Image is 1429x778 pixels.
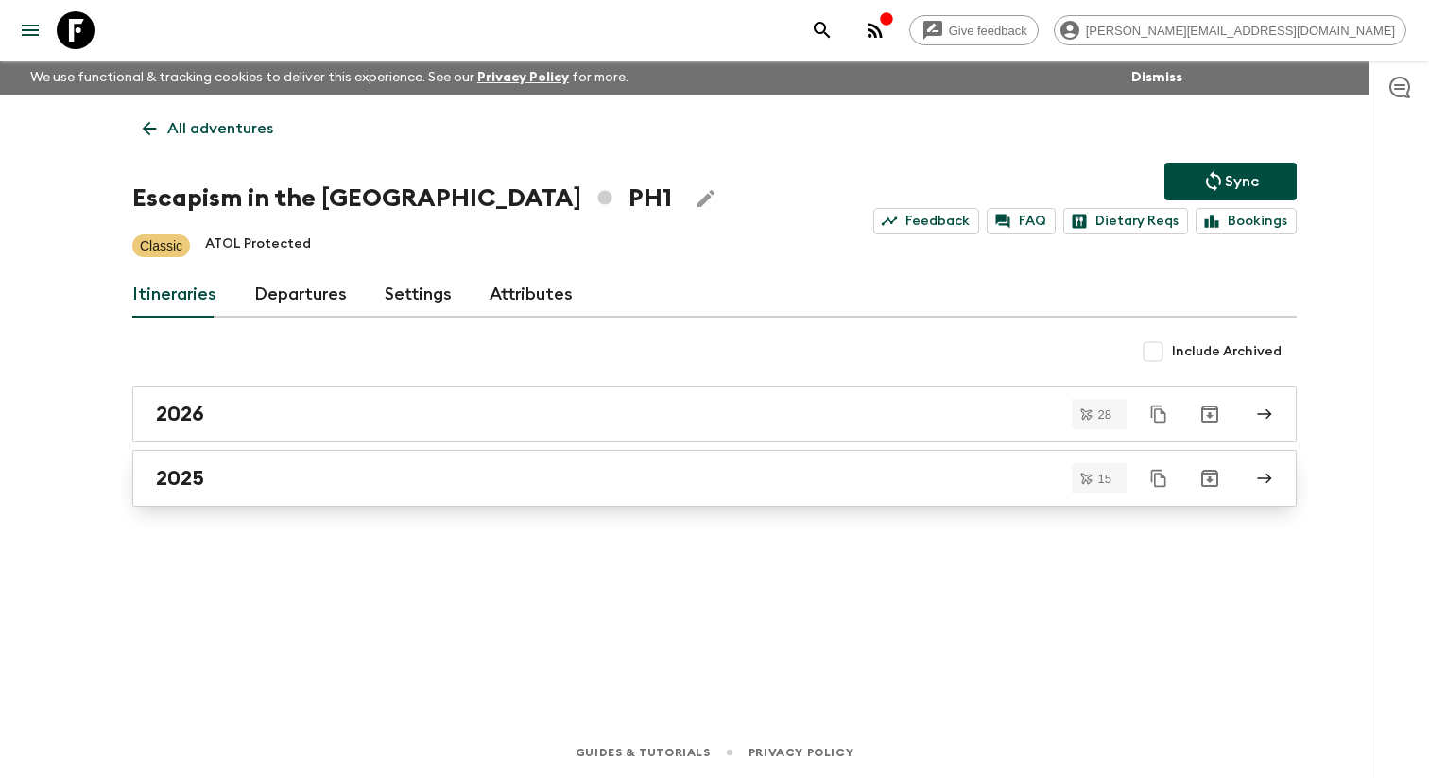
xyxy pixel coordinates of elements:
[687,180,725,217] button: Edit Adventure Title
[156,466,204,491] h2: 2025
[1142,397,1176,431] button: Duplicate
[1191,395,1229,433] button: Archive
[132,386,1297,442] a: 2026
[1225,170,1259,193] p: Sync
[132,450,1297,507] a: 2025
[477,71,569,84] a: Privacy Policy
[23,61,636,95] p: We use functional & tracking cookies to deliver this experience. See our for more.
[1076,24,1405,38] span: [PERSON_NAME][EMAIL_ADDRESS][DOMAIN_NAME]
[987,208,1056,234] a: FAQ
[909,15,1039,45] a: Give feedback
[1127,64,1187,91] button: Dismiss
[1087,473,1123,485] span: 15
[132,110,284,147] a: All adventures
[1191,459,1229,497] button: Archive
[156,402,204,426] h2: 2026
[11,11,49,49] button: menu
[140,236,182,255] p: Classic
[749,742,853,763] a: Privacy Policy
[490,272,573,318] a: Attributes
[938,24,1038,38] span: Give feedback
[254,272,347,318] a: Departures
[873,208,979,234] a: Feedback
[205,234,311,257] p: ATOL Protected
[1172,342,1282,361] span: Include Archived
[132,180,672,217] h1: Escapism in the [GEOGRAPHIC_DATA] PH1
[132,272,216,318] a: Itineraries
[1164,163,1297,200] button: Sync adventure departures to the booking engine
[1196,208,1297,234] a: Bookings
[1063,208,1188,234] a: Dietary Reqs
[803,11,841,49] button: search adventures
[385,272,452,318] a: Settings
[1054,15,1406,45] div: [PERSON_NAME][EMAIL_ADDRESS][DOMAIN_NAME]
[1087,408,1123,421] span: 28
[167,117,273,140] p: All adventures
[576,742,711,763] a: Guides & Tutorials
[1142,461,1176,495] button: Duplicate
